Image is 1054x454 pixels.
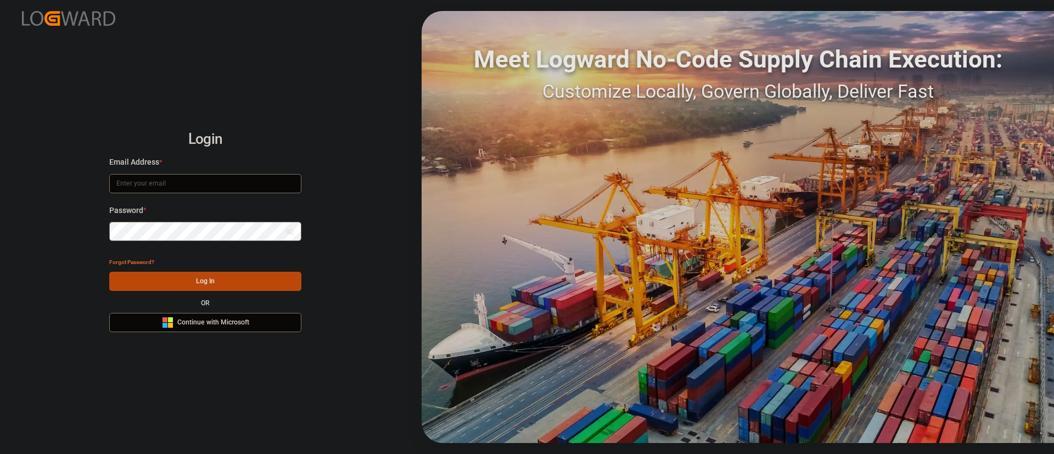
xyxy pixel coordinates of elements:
[109,205,143,216] span: Password
[22,11,115,26] img: Logward_new_orange.png
[201,300,210,306] small: OR
[109,156,159,168] span: Email Address
[109,174,301,193] input: Enter your email
[109,122,301,157] h2: Login
[422,41,1054,77] div: Meet Logward No-Code Supply Chain Execution:
[109,272,301,291] button: Log In
[109,253,154,272] button: Forgot Password?
[109,313,301,332] button: Continue with Microsoft
[177,318,249,328] span: Continue with Microsoft
[422,77,1054,105] div: Customize Locally, Govern Globally, Deliver Fast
